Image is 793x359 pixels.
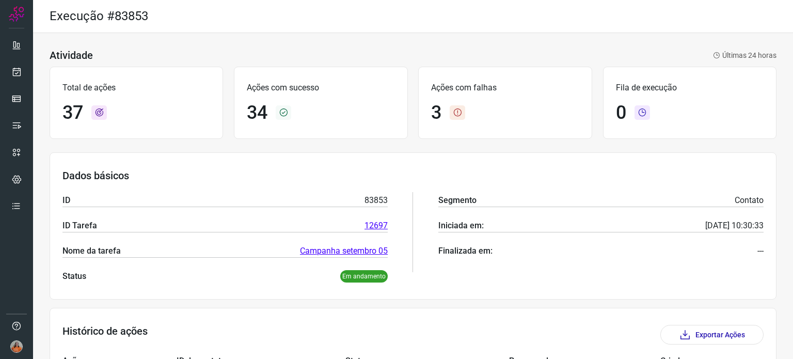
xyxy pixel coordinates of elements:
p: Últimas 24 horas [713,50,776,61]
h1: 37 [62,102,83,124]
a: 12697 [364,220,388,232]
h2: Execução #83853 [50,9,148,24]
button: Exportar Ações [660,325,764,345]
h3: Dados básicos [62,169,764,182]
p: [DATE] 10:30:33 [705,220,764,232]
h1: 34 [247,102,267,124]
h1: 3 [431,102,441,124]
p: 83853 [364,194,388,207]
p: Total de ações [62,82,210,94]
p: Iniciada em: [438,220,484,232]
p: --- [757,245,764,257]
p: Contato [735,194,764,207]
p: Status [62,270,86,283]
img: 5d4ffe1cbc43c20690ba8eb32b15dea6.jpg [10,340,23,353]
h1: 0 [616,102,626,124]
p: Finalizada em: [438,245,493,257]
p: Ações com falhas [431,82,579,94]
h3: Histórico de ações [62,325,148,345]
h3: Atividade [50,49,93,61]
p: Nome da tarefa [62,245,121,257]
p: Ações com sucesso [247,82,394,94]
p: Em andamento [340,270,388,283]
img: Logo [9,6,24,22]
p: ID [62,194,70,207]
p: Fila de execução [616,82,764,94]
a: Campanha setembro 05 [300,245,388,257]
p: Segmento [438,194,477,207]
p: ID Tarefa [62,220,97,232]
